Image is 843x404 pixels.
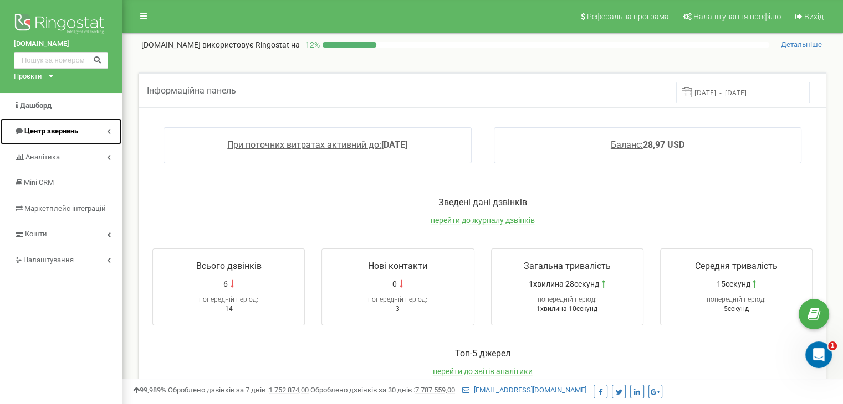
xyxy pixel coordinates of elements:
[196,261,262,271] span: Всього дзвінків
[168,386,309,394] span: Оброблено дзвінків за 7 днів :
[199,296,258,303] span: попередній період:
[24,204,106,213] span: Маркетплейс інтеграцій
[431,216,535,225] a: перейти до журналу дзвінків
[524,261,611,271] span: Загальна тривалість
[24,178,54,187] span: Mini CRM
[455,348,510,359] span: Toп-5 джерел
[462,386,586,394] a: [EMAIL_ADDRESS][DOMAIN_NAME]
[537,305,597,313] span: 1хвилина 10секунд
[780,40,821,49] span: Детальніше
[707,296,766,303] span: попередній період:
[804,12,824,21] span: Вихід
[310,386,455,394] span: Оброблено дзвінків за 30 днів :
[14,52,108,69] input: Пошук за номером
[438,197,527,208] span: Зведені дані дзвінків
[269,386,309,394] u: 1 752 874,00
[828,341,837,350] span: 1
[14,39,108,49] a: [DOMAIN_NAME]
[147,85,236,96] span: Інформаційна панель
[392,278,397,289] span: 0
[368,261,427,271] span: Нові контакти
[529,278,599,289] span: 1хвилина 28секунд
[25,153,60,161] span: Аналiтика
[587,12,669,21] span: Реферальна програма
[538,296,597,303] span: попередній період:
[611,139,643,150] span: Баланс:
[368,296,427,303] span: попередній період:
[396,305,400,313] span: 3
[202,40,300,49] span: використовує Ringostat на
[133,386,166,394] span: 99,989%
[300,39,323,50] p: 12 %
[141,39,300,50] p: [DOMAIN_NAME]
[716,278,750,289] span: 15секунд
[223,278,228,289] span: 6
[415,386,455,394] u: 7 787 559,00
[805,341,832,368] iframe: Intercom live chat
[693,12,781,21] span: Налаштування профілю
[227,139,381,150] span: При поточних витратах активний до:
[611,139,684,150] a: Баланс:28,97 USD
[23,256,74,264] span: Налаштування
[14,11,108,39] img: Ringostat logo
[227,139,407,150] a: При поточних витратах активний до:[DATE]
[24,127,78,135] span: Центр звернень
[14,71,42,82] div: Проєкти
[695,261,778,271] span: Середня тривалість
[433,367,533,376] a: перейти до звітів аналітики
[724,305,749,313] span: 5секунд
[25,230,47,238] span: Кошти
[20,101,52,110] span: Дашборд
[225,305,233,313] span: 14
